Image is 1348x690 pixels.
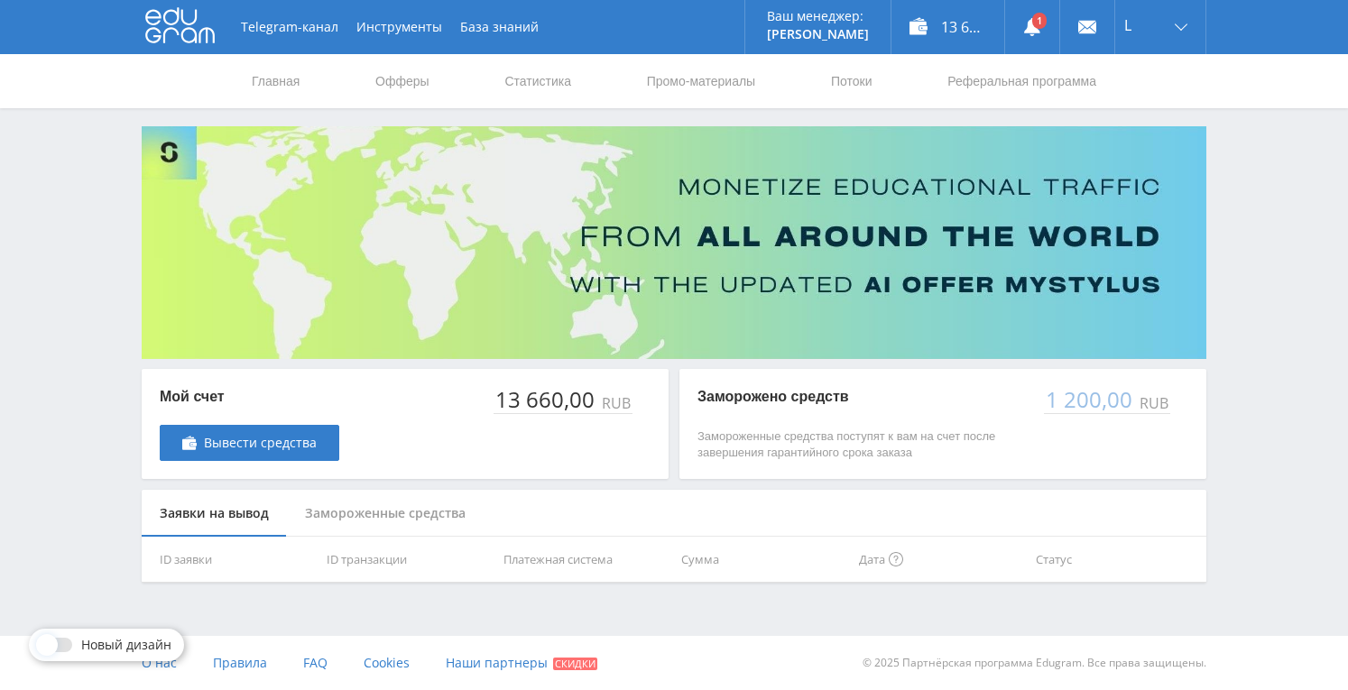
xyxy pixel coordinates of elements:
th: Статус [1029,537,1206,583]
span: Cookies [364,654,410,671]
a: Промо-материалы [645,54,757,108]
span: Наши партнеры [446,654,548,671]
div: RUB [1136,395,1170,411]
div: Заявки на вывод [142,490,287,538]
a: Главная [250,54,301,108]
span: Новый дизайн [81,638,171,652]
a: FAQ [303,636,328,690]
div: 13 660,00 [494,387,598,412]
p: Замороженные средства поступят к вам на счет после завершения гарантийного срока заказа [697,428,1026,461]
div: Замороженные средства [287,490,484,538]
th: Платежная система [496,537,674,583]
p: [PERSON_NAME] [767,27,869,41]
a: Вывести средства [160,425,339,461]
div: © 2025 Партнёрская программа Edugram. Все права защищены. [683,636,1206,690]
th: ID транзакции [319,537,497,583]
p: Мой счет [160,387,339,407]
a: Cookies [364,636,410,690]
span: Скидки [553,658,597,670]
img: Banner [142,126,1206,359]
div: 1 200,00 [1044,387,1136,412]
span: Вывести средства [204,436,317,450]
span: FAQ [303,654,328,671]
span: L [1124,18,1131,32]
p: Ваш менеджер: [767,9,869,23]
a: Наши партнеры Скидки [446,636,597,690]
a: Реферальная программа [946,54,1098,108]
a: Потоки [829,54,874,108]
p: Заморожено средств [697,387,1026,407]
a: Статистика [503,54,573,108]
a: Офферы [374,54,431,108]
a: Правила [213,636,267,690]
span: О нас [142,654,177,671]
span: Правила [213,654,267,671]
th: Дата [852,537,1029,583]
div: RUB [598,395,632,411]
a: О нас [142,636,177,690]
th: ID заявки [142,537,319,583]
th: Сумма [674,537,852,583]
